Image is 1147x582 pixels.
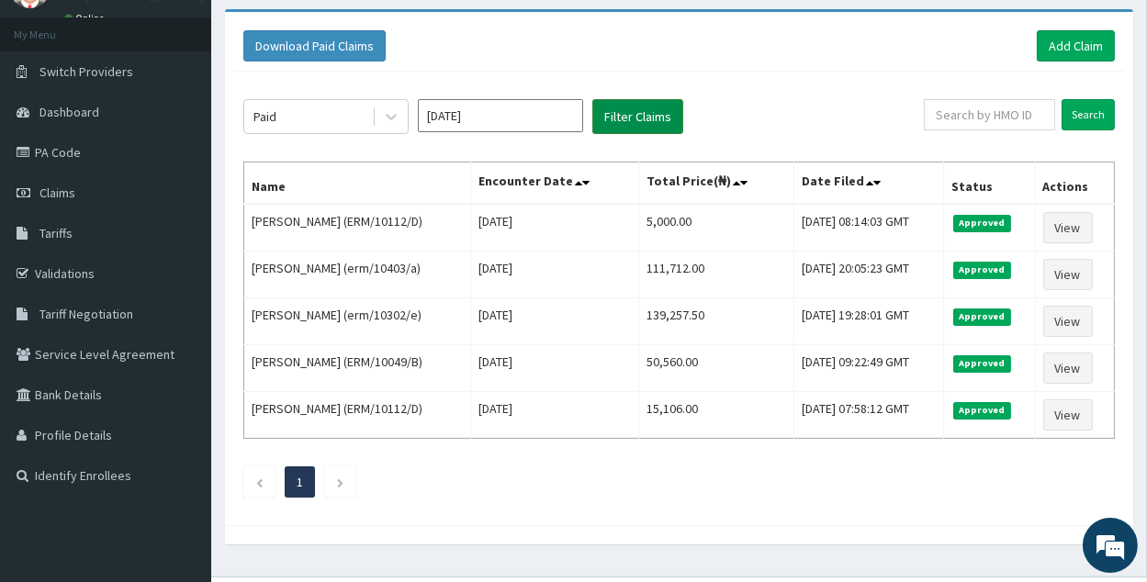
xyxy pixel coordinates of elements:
[1043,399,1093,431] a: View
[39,225,73,241] span: Tariffs
[253,107,276,126] div: Paid
[1043,306,1093,337] a: View
[1037,30,1115,62] a: Add Claim
[244,252,471,298] td: [PERSON_NAME] (erm/10403/a)
[244,298,471,345] td: [PERSON_NAME] (erm/10302/e)
[39,104,99,120] span: Dashboard
[471,252,639,298] td: [DATE]
[794,162,944,205] th: Date Filed
[336,474,344,490] a: Next page
[638,252,793,298] td: 111,712.00
[638,298,793,345] td: 139,257.50
[243,30,386,62] button: Download Paid Claims
[638,162,793,205] th: Total Price(₦)
[794,204,944,252] td: [DATE] 08:14:03 GMT
[638,345,793,392] td: 50,560.00
[39,306,133,322] span: Tariff Negotiation
[418,99,583,132] input: Select Month and Year
[34,92,74,138] img: d_794563401_company_1708531726252_794563401
[471,204,639,252] td: [DATE]
[953,308,1011,325] span: Approved
[944,162,1035,205] th: Status
[953,402,1011,419] span: Approved
[244,204,471,252] td: [PERSON_NAME] (ERM/10112/D)
[1043,259,1093,290] a: View
[638,204,793,252] td: 5,000.00
[244,162,471,205] th: Name
[255,474,264,490] a: Previous page
[953,215,1011,231] span: Approved
[471,392,639,439] td: [DATE]
[244,392,471,439] td: [PERSON_NAME] (ERM/10112/D)
[592,99,683,134] button: Filter Claims
[953,262,1011,278] span: Approved
[794,298,944,345] td: [DATE] 19:28:01 GMT
[924,99,1055,130] input: Search by HMO ID
[39,185,75,201] span: Claims
[107,174,253,360] span: We're online!
[1062,99,1115,130] input: Search
[1035,162,1115,205] th: Actions
[96,103,309,127] div: Chat with us now
[39,63,133,80] span: Switch Providers
[794,252,944,298] td: [DATE] 20:05:23 GMT
[794,392,944,439] td: [DATE] 07:58:12 GMT
[471,298,639,345] td: [DATE]
[64,12,108,25] a: Online
[9,387,350,452] textarea: Type your message and hit 'Enter'
[244,345,471,392] td: [PERSON_NAME] (ERM/10049/B)
[1043,212,1093,243] a: View
[1043,353,1093,384] a: View
[638,392,793,439] td: 15,106.00
[471,345,639,392] td: [DATE]
[471,162,639,205] th: Encounter Date
[794,345,944,392] td: [DATE] 09:22:49 GMT
[297,474,303,490] a: Page 1 is your current page
[301,9,345,53] div: Minimize live chat window
[953,355,1011,372] span: Approved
